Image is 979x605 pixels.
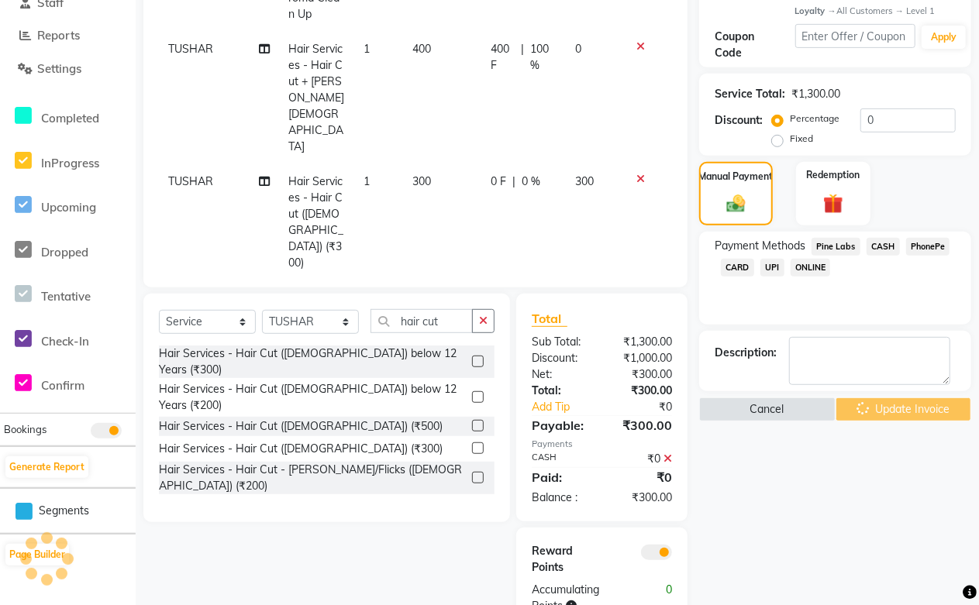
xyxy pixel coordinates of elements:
[795,5,836,16] strong: Loyalty →
[721,259,754,277] span: CARD
[159,381,466,414] div: Hair Services - Hair Cut ([DEMOGRAPHIC_DATA]) below 12 Years (₹200)
[364,174,370,188] span: 1
[159,441,443,457] div: Hair Services - Hair Cut ([DEMOGRAPHIC_DATA]) (₹300)
[575,174,594,188] span: 300
[520,350,602,366] div: Discount:
[795,5,956,18] div: All Customers → Level 1
[159,418,443,435] div: Hair Services - Hair Cut ([DEMOGRAPHIC_DATA]) (₹500)
[521,41,524,74] span: |
[168,42,213,56] span: TUSHAR
[41,334,89,349] span: Check-In
[812,238,860,256] span: Pine Labs
[168,174,213,188] span: TUSHAR
[602,490,684,506] div: ₹300.00
[520,416,602,435] div: Payable:
[412,42,431,56] span: 400
[5,544,69,565] button: Page Builder
[615,399,684,415] div: ₹0
[4,27,132,45] a: Reports
[602,383,684,399] div: ₹300.00
[806,168,860,182] label: Redemption
[867,238,900,256] span: CASH
[602,334,684,350] div: ₹1,300.00
[41,111,99,125] span: Completed
[602,416,684,435] div: ₹300.00
[5,456,88,478] button: Generate Report
[790,112,839,125] label: Percentage
[4,60,132,78] a: Settings
[37,28,80,43] span: Reports
[520,383,602,399] div: Total:
[520,490,602,506] div: Balance :
[512,174,515,190] span: |
[602,350,684,366] div: ₹1,000.00
[795,24,916,48] input: Enter Offer / Coupon Code
[715,345,777,361] div: Description:
[491,174,506,190] span: 0 F
[41,289,91,304] span: Tentative
[817,191,849,216] img: _gift.svg
[159,462,466,494] div: Hair Services - Hair Cut - [PERSON_NAME]/Flicks ([DEMOGRAPHIC_DATA]) (₹200)
[288,42,344,153] span: Hair Services - Hair Cut + [PERSON_NAME] [DEMOGRAPHIC_DATA]
[41,200,96,215] span: Upcoming
[520,334,602,350] div: Sub Total:
[602,451,684,467] div: ₹0
[371,309,473,333] input: Search or Scan
[39,503,89,519] span: Segments
[520,468,602,486] div: Paid:
[791,259,831,277] span: ONLINE
[790,132,813,146] label: Fixed
[288,174,343,270] span: Hair Services - Hair Cut ([DEMOGRAPHIC_DATA]) (₹300)
[715,86,785,102] div: Service Total:
[906,238,950,256] span: PhonePe
[791,86,840,102] div: ₹1,300.00
[4,423,47,435] span: Bookings
[520,399,615,415] a: Add Tip
[41,245,88,260] span: Dropped
[364,42,370,56] span: 1
[532,311,567,327] span: Total
[699,170,774,184] label: Manual Payment
[715,29,795,61] div: Coupon Code
[575,42,581,56] span: 0
[699,397,836,421] button: Cancel
[159,345,466,378] div: Hair Services - Hair Cut ([DEMOGRAPHIC_DATA]) below 12 Years (₹300)
[491,41,515,74] span: 400 F
[922,26,966,49] button: Apply
[530,41,557,74] span: 100 %
[602,366,684,383] div: ₹300.00
[520,543,602,576] div: Reward Points
[532,438,672,451] div: Payments
[715,238,805,254] span: Payment Methods
[715,112,763,129] div: Discount:
[520,451,602,467] div: CASH
[41,378,84,393] span: Confirm
[721,193,750,214] img: _cash.svg
[520,366,602,383] div: Net:
[412,174,431,188] span: 300
[159,499,443,515] div: Hair Services - Hair Cut ([DEMOGRAPHIC_DATA]) (₹400)
[522,174,540,190] span: 0 %
[41,156,99,170] span: InProgress
[602,468,684,486] div: ₹0
[760,259,784,277] span: UPI
[37,61,81,76] span: Settings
